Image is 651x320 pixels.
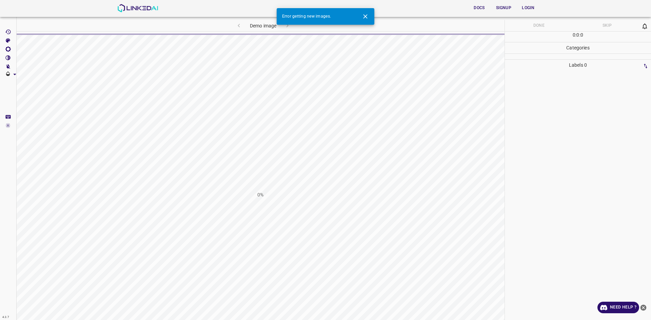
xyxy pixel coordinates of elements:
button: Login [517,2,539,14]
h1: 0% [257,191,263,198]
a: Signup [492,1,516,15]
button: Close [359,10,372,23]
div: 4.3.7 [1,315,11,320]
span: Error getting new images. [282,14,331,20]
p: Categories [505,42,651,54]
p: 0 [573,31,575,39]
p: 0 [576,31,579,39]
button: Docs [469,2,490,14]
a: Need Help ? [597,302,639,313]
p: Labels 0 [507,60,649,71]
img: LinkedAI [117,4,158,12]
p: 0 [580,31,583,39]
a: Docs [467,1,492,15]
a: Login [516,1,540,15]
button: Signup [493,2,515,14]
button: close-help [639,302,648,313]
h6: Demo image [250,22,276,31]
div: : : [573,31,583,42]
